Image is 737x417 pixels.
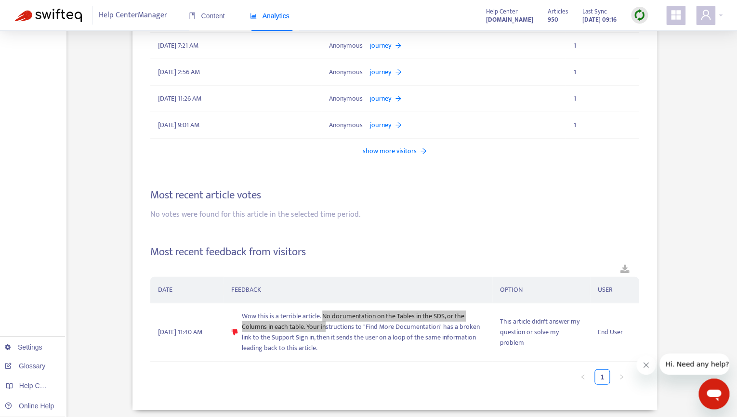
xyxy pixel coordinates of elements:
span: arrow-right [395,69,402,76]
span: Articles [548,6,568,17]
a: 1 [595,370,609,384]
iframe: Message from company [659,353,729,375]
span: dislike [231,329,238,336]
span: right [619,374,624,380]
iframe: Button to launch messaging window [698,378,729,409]
h4: Most recent article votes [150,189,639,202]
span: journey [370,67,391,78]
span: arrow-right [395,95,402,102]
span: End User [598,327,623,338]
span: [DATE] 2:56 AM [158,67,200,78]
button: right [614,369,629,385]
span: Anonymous [329,40,363,51]
span: user [700,9,711,21]
img: sync.dc5367851b00ba804db3.png [633,9,645,21]
a: Settings [5,343,42,351]
span: Analytics [250,12,290,20]
li: Next Page [614,369,629,385]
span: This article didn't answer my question or solve my problem [500,316,582,348]
td: 1 [566,33,639,59]
th: FEEDBACK [224,277,492,303]
span: journey [370,93,391,104]
span: show more visitors [362,146,416,156]
span: area-chart [250,13,257,19]
img: Swifteq [14,9,82,22]
span: [DATE] 11:26 AM [158,93,201,104]
span: Wow this is a terrible article. No documentation on the Tables in the SDS, or the Columns in each... [242,311,485,353]
span: Content [189,12,225,20]
li: Previous Page [575,369,591,385]
a: Glossary [5,362,45,370]
h4: Most recent feedback from visitors [150,246,639,259]
th: DATE [150,277,224,303]
span: Anonymous [329,93,363,104]
span: Help Center Manager [99,6,167,25]
th: USER [590,277,639,303]
th: OPTION [492,277,590,303]
a: [DOMAIN_NAME] [486,14,533,25]
td: 1 [566,59,639,86]
span: journey [370,120,391,130]
span: Help Center [486,6,518,17]
span: appstore [670,9,682,21]
span: [DATE] 7:21 AM [158,40,198,51]
span: arrow-right [395,122,402,129]
span: left [580,374,586,380]
a: Online Help [5,402,54,410]
span: [DATE] 9:01 AM [158,120,199,130]
strong: [DATE] 09:16 [582,14,617,25]
button: left [575,369,591,385]
span: Anonymous [329,67,363,78]
td: 1 [566,112,639,139]
strong: 950 [548,14,558,25]
span: arrow-right [420,148,427,155]
span: Anonymous [329,120,363,130]
span: journey [370,40,391,51]
td: 1 [566,86,639,112]
span: No votes were found for this article in the selected time period. [150,208,360,221]
span: Last Sync [582,6,607,17]
span: Help Centers [19,382,59,390]
iframe: Close message [636,355,656,375]
span: arrow-right [395,42,402,49]
span: book [189,13,196,19]
span: [DATE] 11:40 AM [158,327,202,338]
